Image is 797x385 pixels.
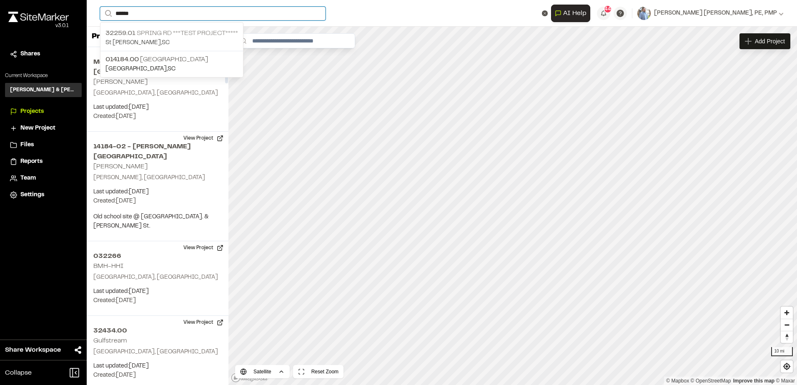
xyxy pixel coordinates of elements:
[8,12,69,22] img: rebrand.png
[178,241,228,255] button: View Project
[5,72,82,80] p: Current Workspace
[733,378,774,384] a: Map feedback
[93,371,222,380] p: Created: [DATE]
[10,86,77,94] h3: [PERSON_NAME] & [PERSON_NAME] Inc.
[178,132,228,145] button: View Project
[93,273,222,282] p: [GEOGRAPHIC_DATA], [GEOGRAPHIC_DATA]
[755,37,785,45] span: Add Project
[666,378,689,384] a: Mapbox
[8,22,69,30] div: Oh geez...please don't...
[105,57,139,62] span: 014184.00
[10,124,77,133] a: New Project
[93,79,148,85] h2: [PERSON_NAME]
[10,140,77,150] a: Files
[93,326,222,336] h2: 32434.00
[771,347,793,356] div: 10 mi
[93,263,123,269] h2: BMH-HHI
[776,378,795,384] a: Maxar
[781,307,793,319] button: Zoom in
[93,347,222,357] p: [GEOGRAPHIC_DATA], [GEOGRAPHIC_DATA]
[93,142,222,162] h2: 14184-02 - [PERSON_NAME][GEOGRAPHIC_DATA]
[231,373,268,382] a: Mapbox logo
[10,174,77,183] a: Team
[10,157,77,166] a: Reports
[105,38,238,47] p: St [PERSON_NAME] , SC
[781,331,793,343] button: Reset bearing to north
[93,251,222,261] h2: 032266
[20,157,43,166] span: Reports
[551,5,590,22] button: Open AI Assistant
[93,173,222,182] p: [PERSON_NAME], [GEOGRAPHIC_DATA]
[100,51,243,77] a: 014184.00 [GEOGRAPHIC_DATA][GEOGRAPHIC_DATA],SC
[100,25,243,51] a: 32259.01 Spring Rd ***TEST PROJECT*****St [PERSON_NAME],SC
[5,368,32,378] span: Collapse
[293,365,343,378] button: Reset Zoom
[93,164,148,170] h2: [PERSON_NAME]
[781,360,793,372] button: Find my location
[781,319,793,331] button: Zoom out
[178,316,228,329] button: View Project
[10,190,77,200] a: Settings
[93,362,222,371] p: Last updated: [DATE]
[563,8,586,18] span: AI Help
[10,107,77,116] a: Projects
[551,5,594,22] div: Open AI Assistant
[93,338,127,344] h2: Gulfstream
[235,365,290,378] button: Satellite
[20,140,34,150] span: Files
[105,30,135,36] span: 32259.01
[637,7,651,20] img: User
[228,27,797,385] canvas: Map
[654,9,777,18] span: [PERSON_NAME] [PERSON_NAME], PE, PMP
[93,112,222,121] p: Created: [DATE]
[597,7,610,20] button: 44
[93,187,222,197] p: Last updated: [DATE]
[542,10,548,16] button: Clear text
[105,55,238,65] p: [GEOGRAPHIC_DATA]
[93,296,222,305] p: Created: [DATE]
[92,31,123,42] p: Projects
[105,65,238,74] p: [GEOGRAPHIC_DATA] , SC
[691,378,731,384] a: OpenStreetMap
[10,50,77,59] a: Shares
[93,103,222,112] p: Last updated: [DATE]
[604,5,611,13] span: 44
[93,197,222,206] p: Created: [DATE]
[20,190,44,200] span: Settings
[637,7,784,20] button: [PERSON_NAME] [PERSON_NAME], PE, PMP
[20,50,40,59] span: Shares
[93,287,222,296] p: Last updated: [DATE]
[93,57,222,77] h2: Mercedes Benz - [GEOGRAPHIC_DATA]
[100,7,115,20] button: Search
[20,107,44,116] span: Projects
[20,174,36,183] span: Team
[20,124,55,133] span: New Project
[93,212,222,231] p: Old school site @ [GEOGRAPHIC_DATA]. & [PERSON_NAME] St.
[5,345,61,355] span: Share Workspace
[93,89,222,98] p: [GEOGRAPHIC_DATA], [GEOGRAPHIC_DATA]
